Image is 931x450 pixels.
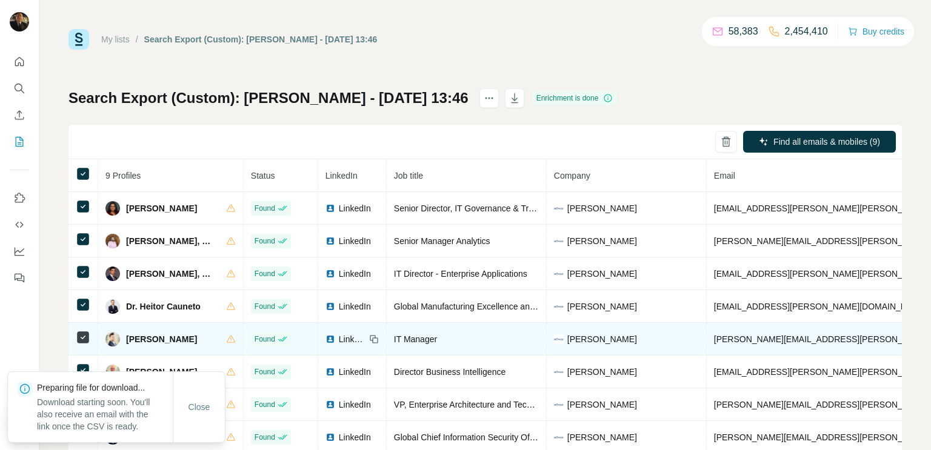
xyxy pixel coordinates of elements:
[554,203,564,213] img: company-logo
[325,203,335,213] img: LinkedIn logo
[255,268,275,279] span: Found
[554,432,564,442] img: company-logo
[554,269,564,279] img: company-logo
[848,23,904,40] button: Buy credits
[189,401,210,413] span: Close
[394,432,575,442] span: Global Chief Information Security Officer (CISO)
[255,399,275,410] span: Found
[325,171,358,180] span: LinkedIn
[105,171,141,180] span: 9 Profiles
[101,35,130,44] a: My lists
[567,366,637,378] span: [PERSON_NAME]
[554,171,590,180] span: Company
[255,236,275,247] span: Found
[325,302,335,311] img: LinkedIn logo
[126,202,197,214] span: [PERSON_NAME]
[255,366,275,377] span: Found
[325,236,335,246] img: LinkedIn logo
[10,78,29,99] button: Search
[136,33,138,45] li: /
[394,302,664,311] span: Global Manufacturing Excellence and Digital Transformation Sr. Director
[144,33,378,45] div: Search Export (Custom): [PERSON_NAME] - [DATE] 13:46
[325,334,335,344] img: LinkedIn logo
[567,300,637,313] span: [PERSON_NAME]
[554,400,564,409] img: company-logo
[105,365,120,379] img: Avatar
[325,432,335,442] img: LinkedIn logo
[10,51,29,73] button: Quick start
[339,333,365,345] span: LinkedIn
[339,431,371,443] span: LinkedIn
[126,300,201,313] span: Dr. Heitor Cauneto
[126,235,214,247] span: [PERSON_NAME], CAP-X
[105,332,120,346] img: Avatar
[105,266,120,281] img: Avatar
[567,202,637,214] span: [PERSON_NAME]
[554,302,564,311] img: company-logo
[105,299,120,314] img: Avatar
[394,367,506,377] span: Director Business Intelligence
[339,399,371,411] span: LinkedIn
[339,268,371,280] span: LinkedIn
[773,136,880,148] span: Find all emails & mobiles (9)
[339,366,371,378] span: LinkedIn
[325,367,335,377] img: LinkedIn logo
[394,400,604,409] span: VP, Enterprise Architecture and Technology Enablement
[180,396,219,418] button: Close
[533,91,617,105] div: Enrichment is done
[37,396,173,432] p: Download starting soon. You'll also receive an email with the link once the CSV is ready.
[126,268,214,280] span: [PERSON_NAME], PMP
[554,367,564,377] img: company-logo
[339,235,371,247] span: LinkedIn
[567,333,637,345] span: [PERSON_NAME]
[339,300,371,313] span: LinkedIn
[255,334,275,345] span: Found
[10,214,29,236] button: Use Surfe API
[567,235,637,247] span: [PERSON_NAME]
[68,88,469,108] h1: Search Export (Custom): [PERSON_NAME] - [DATE] 13:46
[394,236,490,246] span: Senior Manager Analytics
[325,400,335,409] img: LinkedIn logo
[394,171,423,180] span: Job title
[68,29,89,50] img: Surfe Logo
[105,234,120,248] img: Avatar
[394,269,527,279] span: IT Director - Enterprise Applications
[255,301,275,312] span: Found
[37,382,173,394] p: Preparing file for download...
[567,431,637,443] span: [PERSON_NAME]
[714,171,735,180] span: Email
[10,131,29,153] button: My lists
[10,187,29,209] button: Use Surfe on LinkedIn
[10,240,29,262] button: Dashboard
[325,269,335,279] img: LinkedIn logo
[554,236,564,246] img: company-logo
[394,203,578,213] span: Senior Director, IT Governance & Transformation
[126,333,197,345] span: [PERSON_NAME]
[105,201,120,216] img: Avatar
[255,432,275,443] span: Found
[255,203,275,214] span: Found
[567,399,637,411] span: [PERSON_NAME]
[714,302,927,311] span: [EMAIL_ADDRESS][PERSON_NAME][DOMAIN_NAME]
[785,24,828,39] p: 2,454,410
[479,88,499,108] button: actions
[10,267,29,289] button: Feedback
[729,24,758,39] p: 58,383
[394,334,437,344] span: IT Manager
[251,171,275,180] span: Status
[339,202,371,214] span: LinkedIn
[10,12,29,31] img: Avatar
[567,268,637,280] span: [PERSON_NAME]
[126,366,197,378] span: [PERSON_NAME]
[743,131,896,153] button: Find all emails & mobiles (9)
[10,104,29,126] button: Enrich CSV
[554,334,564,344] img: company-logo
